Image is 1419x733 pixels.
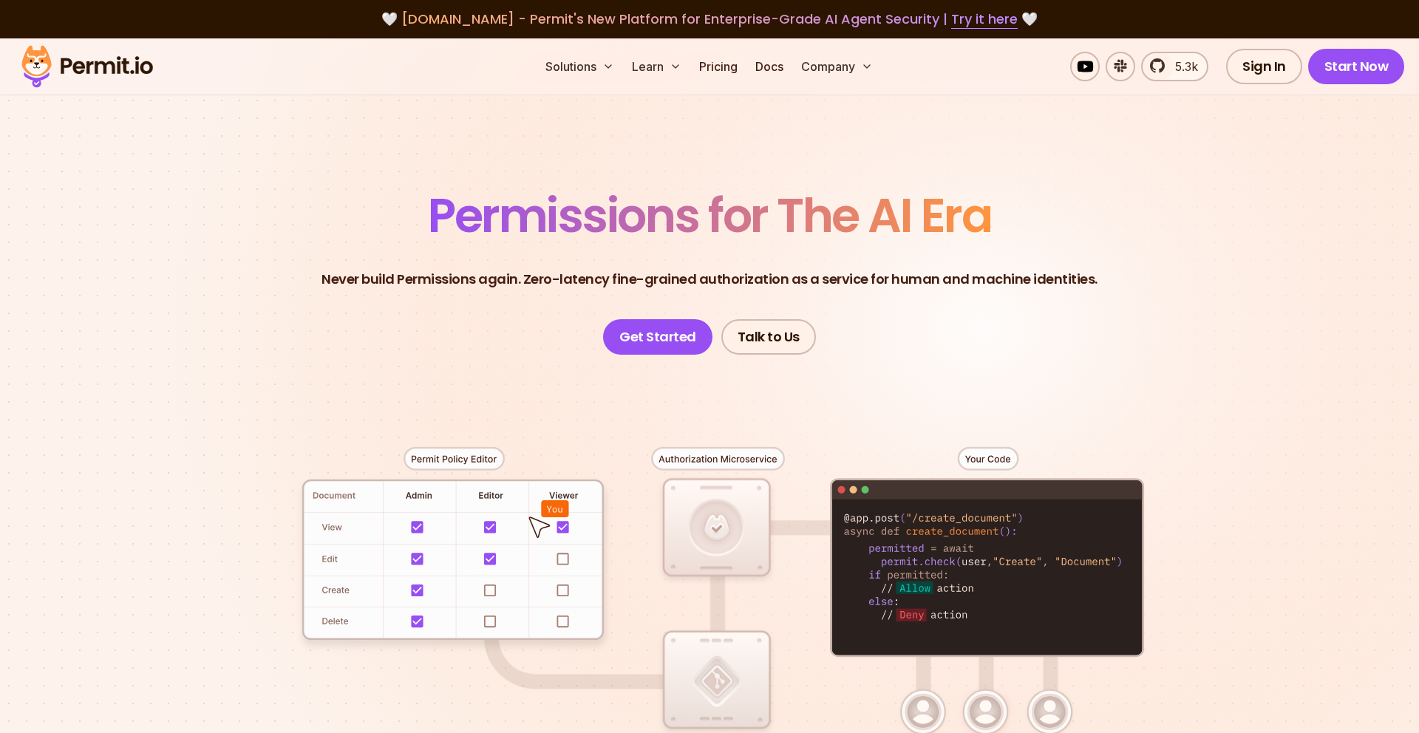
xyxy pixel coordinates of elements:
a: 5.3k [1141,52,1208,81]
button: Solutions [540,52,620,81]
span: [DOMAIN_NAME] - Permit's New Platform for Enterprise-Grade AI Agent Security | [401,10,1018,28]
img: Permit logo [15,41,160,92]
button: Company [795,52,879,81]
span: Permissions for The AI Era [428,183,991,248]
a: Start Now [1308,49,1405,84]
a: Sign In [1226,49,1302,84]
a: Docs [749,52,789,81]
a: Try it here [951,10,1018,29]
span: 5.3k [1166,58,1198,75]
div: 🤍 🤍 [35,9,1384,30]
button: Learn [626,52,687,81]
p: Never build Permissions again. Zero-latency fine-grained authorization as a service for human and... [321,269,1098,290]
a: Get Started [603,319,712,355]
a: Pricing [693,52,743,81]
a: Talk to Us [721,319,816,355]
